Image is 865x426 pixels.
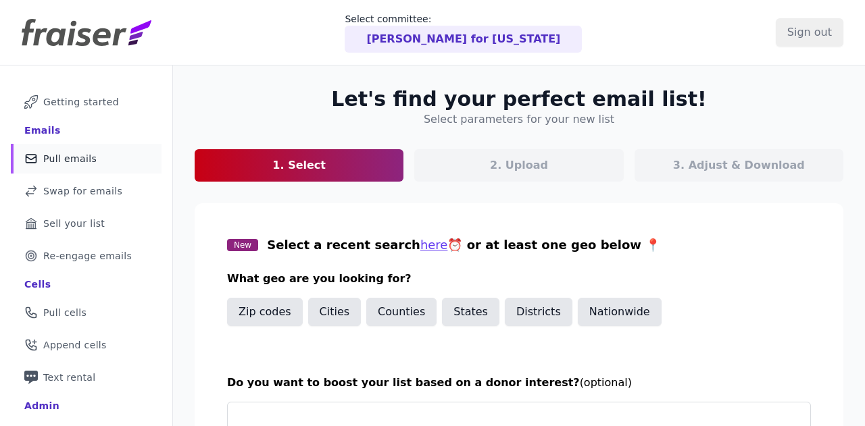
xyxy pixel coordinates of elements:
div: Cells [24,277,51,291]
a: Re-engage emails [11,241,162,271]
button: Nationwide [578,298,662,326]
h4: Select parameters for your new list [424,111,614,128]
span: Select a recent search ⏰ or at least one geo below 📍 [267,238,660,252]
input: Sign out [776,18,843,47]
span: Pull cells [43,306,86,319]
button: Counties [366,298,437,326]
button: States [442,298,499,326]
span: Getting started [43,95,119,109]
a: Swap for emails [11,176,162,206]
p: 3. Adjust & Download [673,157,805,174]
span: (optional) [580,376,632,389]
button: Cities [308,298,362,326]
h2: Let's find your perfect email list! [331,87,706,111]
span: New [227,239,258,251]
img: Fraiser Logo [22,19,151,46]
a: Pull emails [11,144,162,174]
span: Re-engage emails [43,249,132,263]
a: Select committee: [PERSON_NAME] for [US_STATE] [345,12,582,53]
span: Append cells [43,338,107,352]
a: Pull cells [11,298,162,327]
a: 1. Select [195,149,403,182]
button: Zip codes [227,298,303,326]
p: 1. Select [272,157,326,174]
span: Swap for emails [43,184,122,198]
div: Admin [24,399,59,412]
a: Text rental [11,363,162,392]
h3: What geo are you looking for? [227,271,811,287]
button: Districts [505,298,572,326]
span: Do you want to boost your list based on a donor interest? [227,376,580,389]
a: Sell your list [11,209,162,238]
div: Emails [24,124,61,137]
p: Select committee: [345,12,582,26]
a: Append cells [11,330,162,360]
span: Text rental [43,371,96,384]
button: here [420,236,448,255]
p: [PERSON_NAME] for [US_STATE] [366,31,560,47]
span: Sell your list [43,217,105,230]
span: Pull emails [43,152,97,165]
p: 2. Upload [490,157,548,174]
a: Getting started [11,87,162,117]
